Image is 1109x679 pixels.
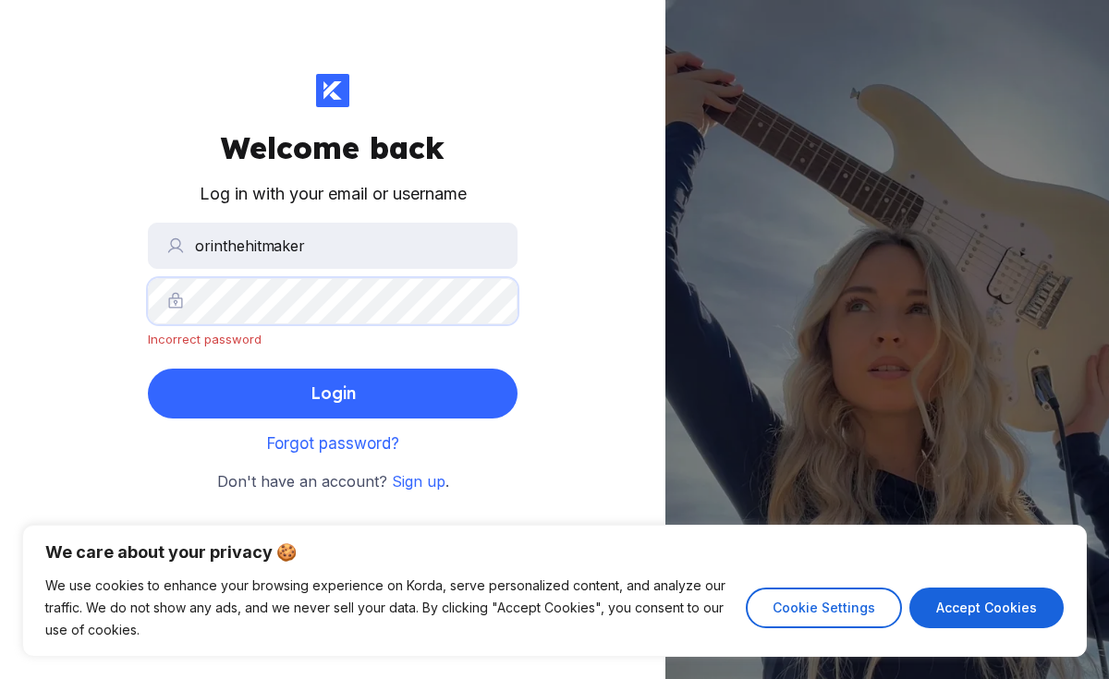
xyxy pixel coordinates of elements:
[217,470,449,494] small: Don't have an account? .
[909,588,1064,628] button: Accept Cookies
[221,129,445,166] div: Welcome back
[746,588,902,628] button: Cookie Settings
[45,541,1064,564] p: We care about your privacy 🍪
[267,434,399,453] a: Forgot password?
[148,369,518,418] button: Login
[200,181,467,208] div: Log in with your email or username
[45,575,732,641] p: We use cookies to enhance your browsing experience on Korda, serve personalized content, and anal...
[311,375,356,412] div: Login
[392,472,445,491] a: Sign up
[148,223,518,269] input: Email or username
[148,332,518,346] div: Incorrect password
